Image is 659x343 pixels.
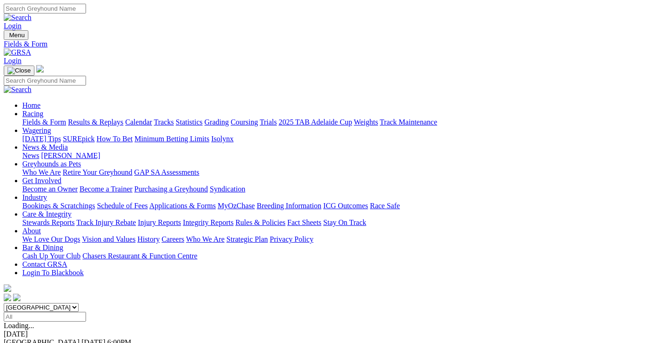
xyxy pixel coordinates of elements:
[161,235,184,243] a: Careers
[22,110,43,118] a: Racing
[22,244,63,251] a: Bar & Dining
[125,118,152,126] a: Calendar
[134,135,209,143] a: Minimum Betting Limits
[186,235,225,243] a: Who We Are
[22,126,51,134] a: Wagering
[183,218,233,226] a: Integrity Reports
[76,218,136,226] a: Track Injury Rebate
[4,86,32,94] img: Search
[380,118,437,126] a: Track Maintenance
[36,65,44,73] img: logo-grsa-white.png
[270,235,313,243] a: Privacy Policy
[4,284,11,292] img: logo-grsa-white.png
[7,67,31,74] img: Close
[218,202,255,210] a: MyOzChase
[4,40,655,48] a: Fields & Form
[22,185,78,193] a: Become an Owner
[22,252,80,260] a: Cash Up Your Club
[63,168,133,176] a: Retire Your Greyhound
[82,252,197,260] a: Chasers Restaurant & Function Centre
[176,118,203,126] a: Statistics
[4,312,86,322] input: Select date
[137,235,160,243] a: History
[257,202,321,210] a: Breeding Information
[22,218,74,226] a: Stewards Reports
[4,48,31,57] img: GRSA
[231,118,258,126] a: Coursing
[138,218,181,226] a: Injury Reports
[22,185,655,193] div: Get Involved
[63,135,94,143] a: SUREpick
[22,218,655,227] div: Care & Integrity
[260,118,277,126] a: Trials
[22,135,655,143] div: Wagering
[4,294,11,301] img: facebook.svg
[323,202,368,210] a: ICG Outcomes
[210,185,245,193] a: Syndication
[22,160,81,168] a: Greyhounds as Pets
[22,269,84,277] a: Login To Blackbook
[4,13,32,22] img: Search
[4,57,21,65] a: Login
[22,227,41,235] a: About
[226,235,268,243] a: Strategic Plan
[370,202,399,210] a: Race Safe
[22,118,655,126] div: Racing
[235,218,286,226] a: Rules & Policies
[22,210,72,218] a: Care & Integrity
[211,135,233,143] a: Isolynx
[205,118,229,126] a: Grading
[22,202,95,210] a: Bookings & Scratchings
[22,177,61,185] a: Get Involved
[13,294,20,301] img: twitter.svg
[22,193,47,201] a: Industry
[149,202,216,210] a: Applications & Forms
[22,143,68,151] a: News & Media
[22,118,66,126] a: Fields & Form
[4,76,86,86] input: Search
[323,218,366,226] a: Stay On Track
[134,185,208,193] a: Purchasing a Greyhound
[22,135,61,143] a: [DATE] Tips
[4,22,21,30] a: Login
[97,202,147,210] a: Schedule of Fees
[82,235,135,243] a: Vision and Values
[279,118,352,126] a: 2025 TAB Adelaide Cup
[22,168,655,177] div: Greyhounds as Pets
[4,66,34,76] button: Toggle navigation
[4,4,86,13] input: Search
[41,152,100,159] a: [PERSON_NAME]
[22,202,655,210] div: Industry
[68,118,123,126] a: Results & Replays
[22,101,40,109] a: Home
[22,152,39,159] a: News
[154,118,174,126] a: Tracks
[22,152,655,160] div: News & Media
[80,185,133,193] a: Become a Trainer
[97,135,133,143] a: How To Bet
[354,118,378,126] a: Weights
[4,322,34,330] span: Loading...
[9,32,25,39] span: Menu
[22,168,61,176] a: Who We Are
[134,168,200,176] a: GAP SA Assessments
[4,330,655,338] div: [DATE]
[22,260,67,268] a: Contact GRSA
[22,252,655,260] div: Bar & Dining
[4,30,28,40] button: Toggle navigation
[287,218,321,226] a: Fact Sheets
[22,235,80,243] a: We Love Our Dogs
[22,235,655,244] div: About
